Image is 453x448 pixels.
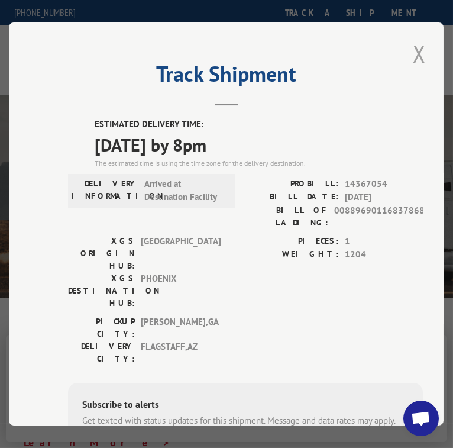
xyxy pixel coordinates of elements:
span: PHOENIX [141,272,221,309]
label: DELIVERY INFORMATION: [72,177,138,204]
span: Arrived at Destination Facility [145,177,225,204]
div: The estimated time is using the time zone for the delivery destination. [95,157,423,168]
label: PICKUP CITY: [68,315,135,340]
span: 1204 [345,248,423,262]
a: Open chat [403,401,439,436]
h2: Track Shipment [68,66,384,88]
label: PIECES: [245,234,339,248]
div: Get texted with status updates for this shipment. Message and data rates may apply. Message frequ... [82,414,409,440]
label: BILL DATE: [245,191,339,204]
label: DELIVERY CITY: [68,340,135,365]
label: BILL OF LADING: [245,204,328,228]
span: [GEOGRAPHIC_DATA] [141,234,221,272]
span: 00889690116837868 [334,204,423,228]
span: FLAGSTAFF , AZ [141,340,221,365]
span: 14367054 [345,177,423,191]
button: Close modal [409,37,429,70]
span: 1 [345,234,423,248]
span: [DATE] by 8pm [95,131,423,157]
label: PROBILL: [245,177,339,191]
label: XGS DESTINATION HUB: [68,272,135,309]
span: [DATE] [345,191,423,204]
div: Subscribe to alerts [82,397,409,414]
label: ESTIMATED DELIVERY TIME: [95,118,423,131]
span: [PERSON_NAME] , GA [141,315,221,340]
label: XGS ORIGIN HUB: [68,234,135,272]
label: WEIGHT: [245,248,339,262]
